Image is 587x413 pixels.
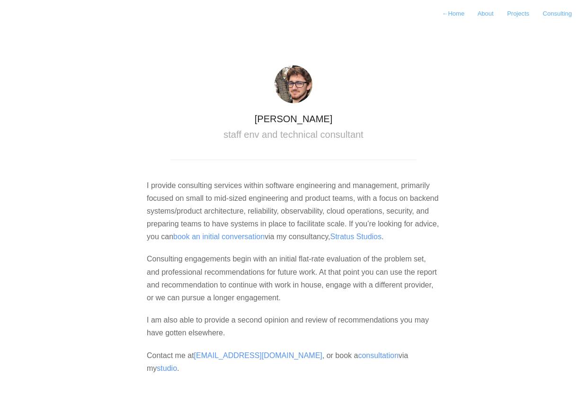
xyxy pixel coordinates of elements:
a: About [472,6,499,21]
a: Consulting [537,6,578,21]
p: I provide consulting services within software engineering and management, primarily focused on sm... [147,179,440,243]
p: Contact me at , or book a via my . [147,349,440,375]
a: Projects [501,6,535,21]
a: ←Home [436,6,470,21]
span: ← [442,10,448,17]
a: studio [157,364,177,372]
a: consultation [358,351,398,359]
p: Consulting engagements begin with an initial flat-rate evaluation of the problem set, and profess... [147,252,440,304]
a: Stratus Studios [330,233,382,241]
a: book an initial conversation [173,233,265,241]
h2: staff env and technical consultant [170,128,417,141]
p: I am also able to provide a second opinion and review of recommendations you may have gotten else... [147,314,440,339]
h1: [PERSON_NAME] [170,114,417,124]
a: [EMAIL_ADDRESS][DOMAIN_NAME] [194,351,322,359]
img: avatar.jpg [275,65,312,103]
